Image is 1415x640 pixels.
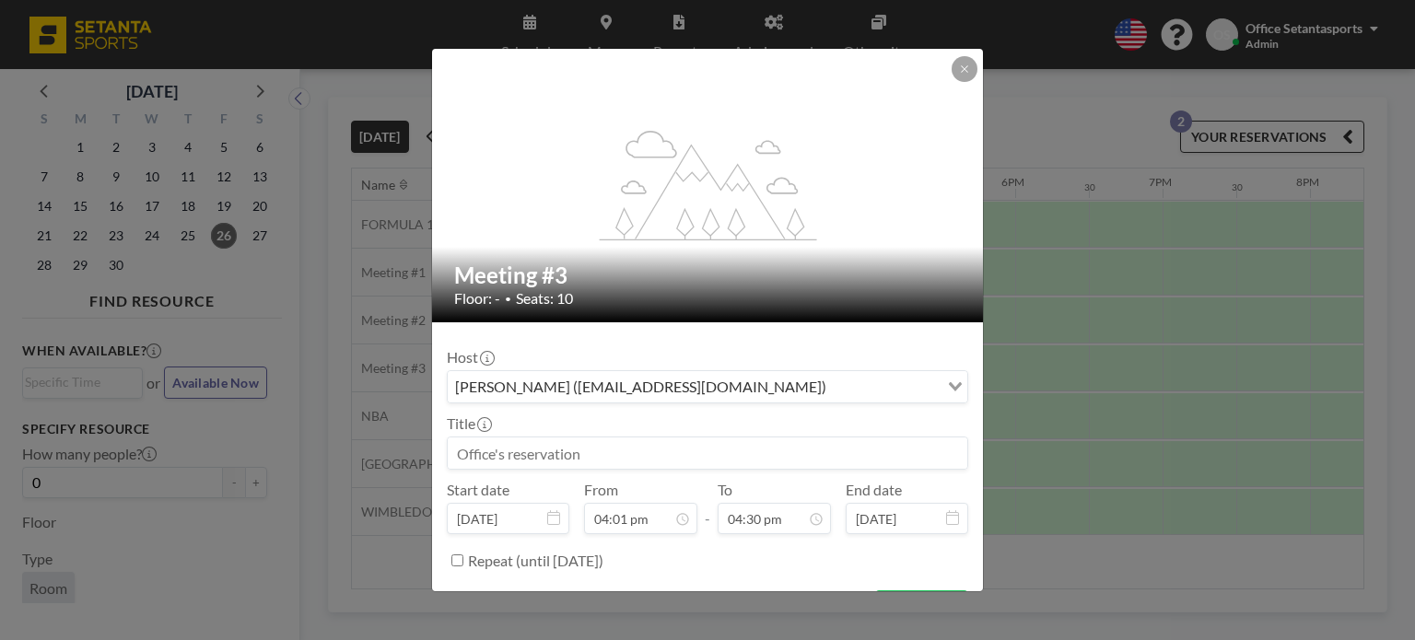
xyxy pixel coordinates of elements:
[454,262,963,289] h2: Meeting #3
[505,292,511,306] span: •
[875,590,968,623] button: BOOK NOW
[447,481,509,499] label: Start date
[447,414,490,433] label: Title
[454,289,500,308] span: Floor: -
[600,129,817,239] g: flex-grow: 1.2;
[832,375,937,399] input: Search for option
[584,481,618,499] label: From
[448,437,967,469] input: Office's reservation
[705,487,710,528] span: -
[451,375,830,399] span: [PERSON_NAME] ([EMAIL_ADDRESS][DOMAIN_NAME])
[846,481,902,499] label: End date
[447,348,493,367] label: Host
[718,481,732,499] label: To
[448,371,967,402] div: Search for option
[516,289,573,308] span: Seats: 10
[468,552,603,570] label: Repeat (until [DATE])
